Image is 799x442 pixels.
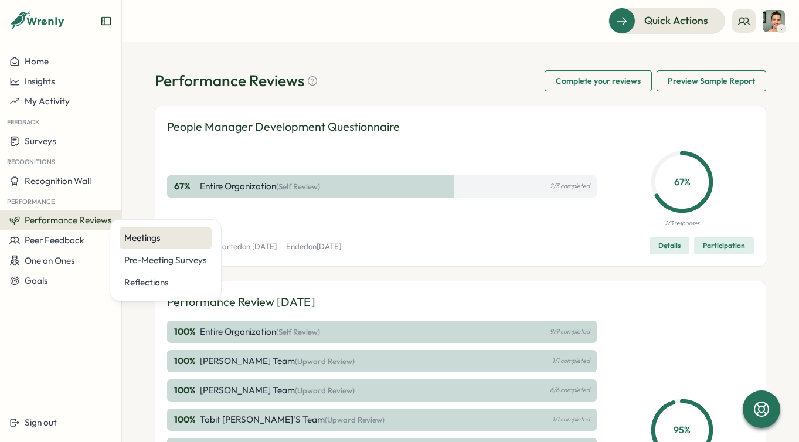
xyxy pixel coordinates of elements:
span: Quick Actions [644,13,708,28]
p: 1/1 completed [552,416,590,423]
a: Reflections [120,271,212,294]
p: Performance Review [DATE] [167,293,315,311]
p: 67 % [174,180,198,193]
p: People Manager Development Questionnaire [167,118,400,136]
p: 6/6 completed [550,386,590,394]
p: Entire Organization [200,180,320,193]
p: 95 % [654,423,710,437]
span: Details [658,237,681,254]
button: Quick Actions [608,8,725,33]
span: (Self Review) [276,327,320,336]
button: Preview Sample Report [657,70,766,91]
div: Pre-Meeting Surveys [124,254,207,267]
a: Meetings [120,227,212,249]
p: 9/9 completed [550,328,590,335]
p: Ended on [DATE] [286,242,341,252]
span: Home [25,56,49,67]
p: 2/3 completed [550,182,590,190]
p: 2/3 responses [665,219,699,228]
button: Complete your reviews [545,70,652,91]
span: Peer Feedback [25,234,84,246]
p: 100 % [174,325,198,338]
p: 67 % [654,175,710,189]
span: My Activity [25,96,70,107]
span: Insights [25,76,55,87]
span: (Self Review) [276,182,320,191]
p: Started on [DATE] [215,242,277,252]
button: Details [650,237,689,254]
button: Participation [694,237,754,254]
span: One on Ones [25,255,75,266]
h1: Performance Reviews [155,70,318,91]
p: Entire Organization [200,325,320,338]
p: 100 % [174,413,198,426]
div: Meetings [124,232,207,244]
p: Tobit [PERSON_NAME]'s Team [200,413,385,426]
span: Complete your reviews [556,71,641,91]
p: 100 % [174,384,198,397]
span: Performance Reviews [25,215,112,226]
button: Expand sidebar [100,15,112,27]
div: Reflections [124,276,207,289]
span: Recognition Wall [25,175,91,186]
span: Goals [25,275,48,286]
span: (Upward Review) [295,356,355,366]
span: (Upward Review) [325,415,385,424]
a: Pre-Meeting Surveys [120,249,212,271]
p: [PERSON_NAME] Team [200,355,355,368]
p: 100 % [174,355,198,368]
span: Participation [703,237,745,254]
p: [PERSON_NAME] Team [200,384,355,397]
span: Sign out [25,417,57,428]
p: 1/1 completed [552,357,590,365]
span: (Upward Review) [295,386,355,395]
span: Preview Sample Report [668,71,755,91]
span: Surveys [25,135,56,147]
img: Tobit Michael [763,10,785,32]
